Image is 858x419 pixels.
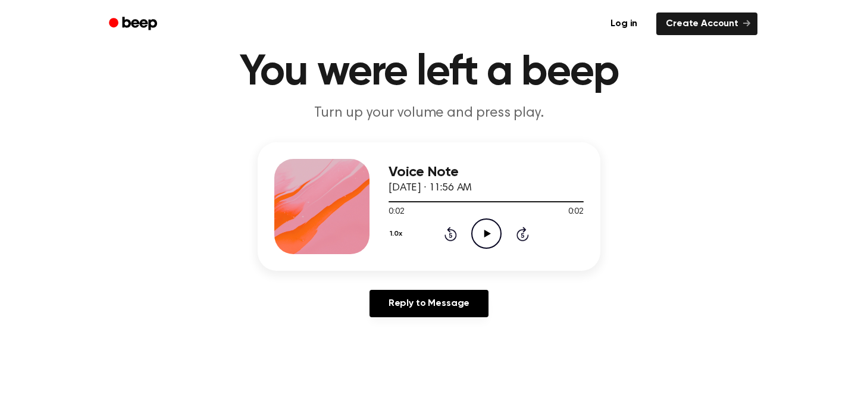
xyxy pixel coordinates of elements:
span: [DATE] · 11:56 AM [389,183,472,193]
a: Create Account [656,12,757,35]
button: 1.0x [389,224,406,244]
span: 0:02 [389,206,404,218]
h3: Voice Note [389,164,584,180]
a: Log in [599,10,649,37]
a: Reply to Message [369,290,489,317]
h1: You were left a beep [124,51,734,94]
a: Beep [101,12,168,36]
span: 0:02 [568,206,584,218]
p: Turn up your volume and press play. [201,104,657,123]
